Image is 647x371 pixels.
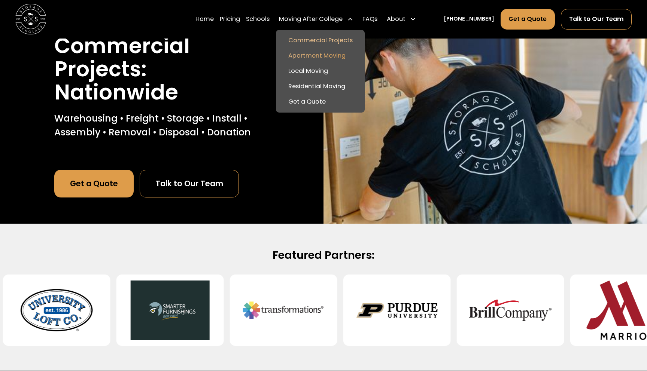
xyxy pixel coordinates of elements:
[276,30,365,113] nav: Moving After College
[276,9,356,30] div: Moving After College
[78,248,569,262] h2: Featured Partners:
[54,112,269,139] p: Warehousing • Freight • Storage • Install • Assembly • Removal • Disposal • Donation
[279,15,343,24] div: Moving After College
[279,94,362,110] a: Get a Quote
[279,33,362,48] a: Commercial Projects
[387,15,405,24] div: About
[279,48,362,64] a: Apartment Moving
[279,64,362,79] a: Local Moving
[54,170,134,197] a: Get a Quote
[54,34,269,104] h1: Commercial Projects: Nationwide
[444,15,494,23] a: [PHONE_NUMBER]
[246,9,270,30] a: Schools
[384,9,419,30] div: About
[323,9,647,224] img: Nationwide Commercial moving.
[279,79,362,94] a: Residential Moving
[501,9,555,30] a: Get a Quote
[140,170,239,197] a: Talk to Our Team
[561,9,632,30] a: Talk to Our Team
[195,9,214,30] a: Home
[220,9,240,30] a: Pricing
[15,4,46,34] img: Storage Scholars main logo
[362,9,377,30] a: FAQs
